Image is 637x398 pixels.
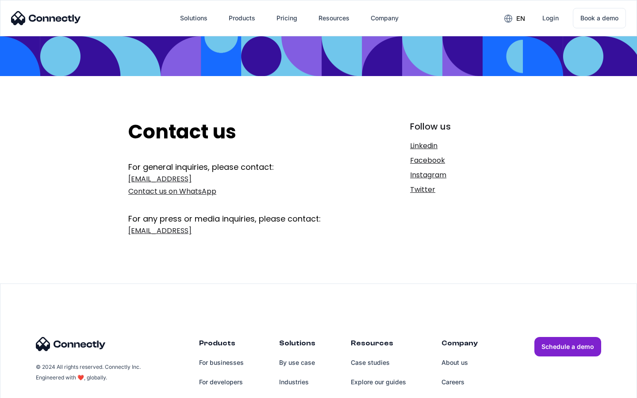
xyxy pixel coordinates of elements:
a: Schedule a demo [534,337,601,356]
div: Products [229,12,255,24]
a: Industries [279,372,315,392]
div: Solutions [180,12,207,24]
a: Careers [441,372,478,392]
a: Login [535,8,566,29]
a: For developers [199,372,244,392]
h2: Contact us [128,120,353,144]
a: Explore our guides [351,372,406,392]
a: Case studies [351,353,406,372]
div: Solutions [279,337,315,353]
img: Connectly Logo [11,11,81,25]
a: Book a demo [573,8,626,28]
a: Facebook [410,154,509,167]
div: Login [542,12,559,24]
a: By use case [279,353,315,372]
a: Twitter [410,184,509,196]
aside: Language selected: English [9,383,53,395]
a: [EMAIL_ADDRESS]Contact us on WhatsApp [128,173,353,198]
div: For any press or media inquiries, please contact: [128,200,353,225]
div: © 2024 All rights reserved. Connectly Inc. Engineered with ❤️, globally. [36,362,142,383]
div: Follow us [410,120,509,133]
a: About us [441,353,478,372]
div: Pricing [276,12,297,24]
div: Resources [351,337,406,353]
a: Linkedin [410,140,509,152]
div: Products [199,337,244,353]
a: [EMAIL_ADDRESS] [128,225,353,237]
a: Instagram [410,169,509,181]
div: For general inquiries, please contact: [128,161,353,173]
ul: Language list [18,383,53,395]
a: For businesses [199,353,244,372]
a: Pricing [269,8,304,29]
div: Company [441,337,478,353]
div: en [516,12,525,25]
div: Resources [318,12,349,24]
div: Company [371,12,399,24]
img: Connectly Logo [36,337,106,351]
